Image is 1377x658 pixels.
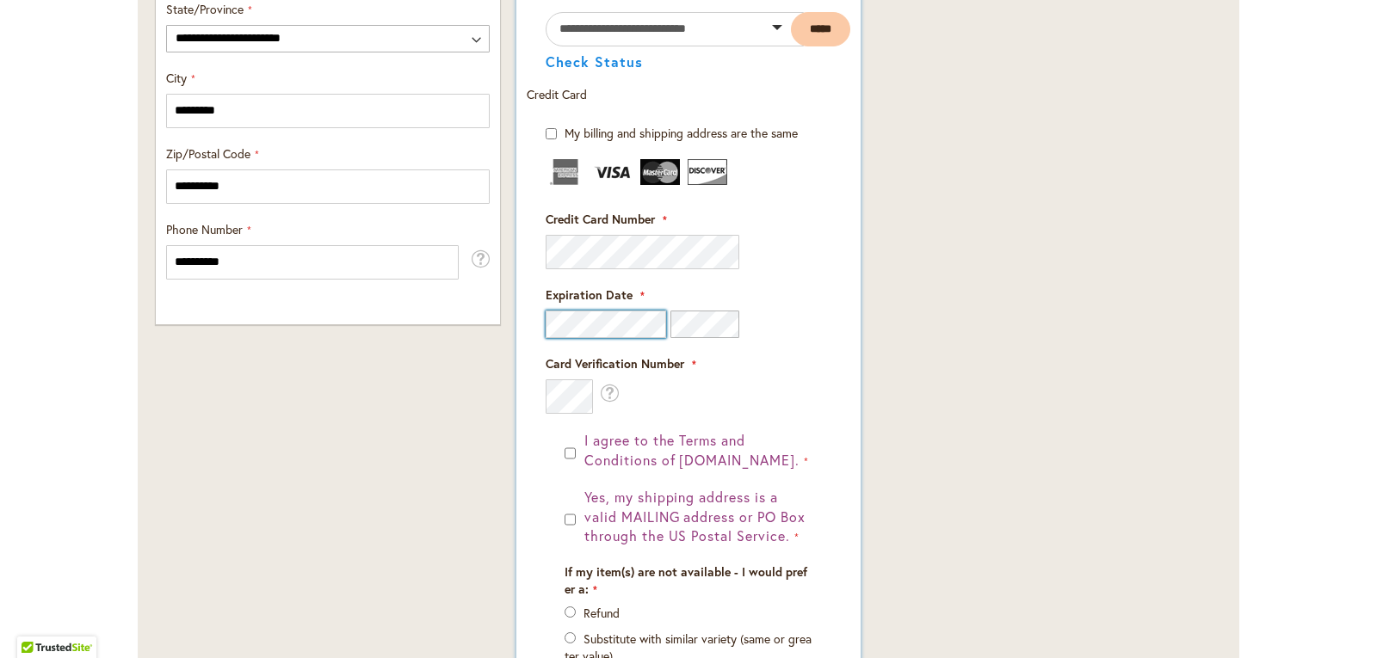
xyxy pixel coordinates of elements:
[546,211,655,227] span: Credit Card Number
[546,286,633,303] span: Expiration Date
[584,488,806,545] span: Yes, my shipping address is a valid MAILING address or PO Box through the US Postal Service.
[593,159,633,185] img: Visa
[166,145,250,162] span: Zip/Postal Code
[565,125,798,141] span: My billing and shipping address are the same
[546,355,684,372] span: Card Verification Number
[527,86,587,102] span: Credit Card
[166,1,244,17] span: State/Province
[13,597,61,645] iframe: Launch Accessibility Center
[565,563,807,597] span: If my item(s) are not available - I would prefer a:
[640,159,680,185] img: MasterCard
[166,221,243,237] span: Phone Number
[584,431,800,469] span: I agree to the Terms and Conditions of [DOMAIN_NAME].
[166,70,187,86] span: City
[584,605,620,621] label: Refund
[546,55,643,69] button: Check Status
[688,159,727,185] img: Discover
[546,159,585,185] img: American Express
